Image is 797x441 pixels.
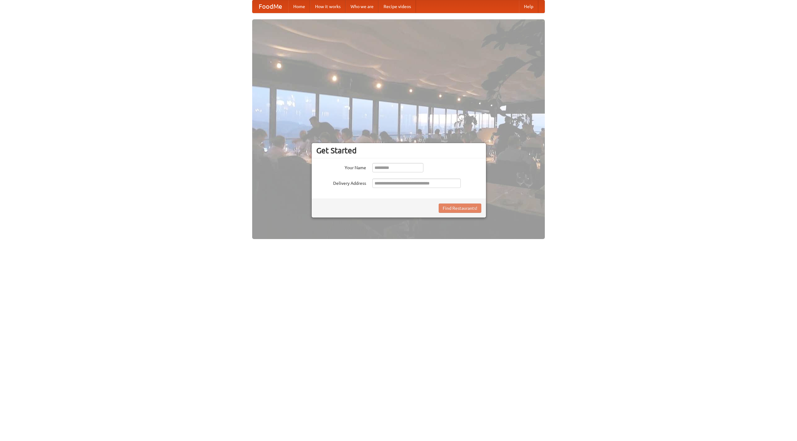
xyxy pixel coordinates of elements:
a: Recipe videos [379,0,416,13]
a: How it works [310,0,346,13]
button: Find Restaurants! [439,204,481,213]
a: Help [519,0,538,13]
label: Your Name [316,163,366,171]
label: Delivery Address [316,179,366,186]
h3: Get Started [316,146,481,155]
a: Who we are [346,0,379,13]
a: Home [288,0,310,13]
a: FoodMe [252,0,288,13]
